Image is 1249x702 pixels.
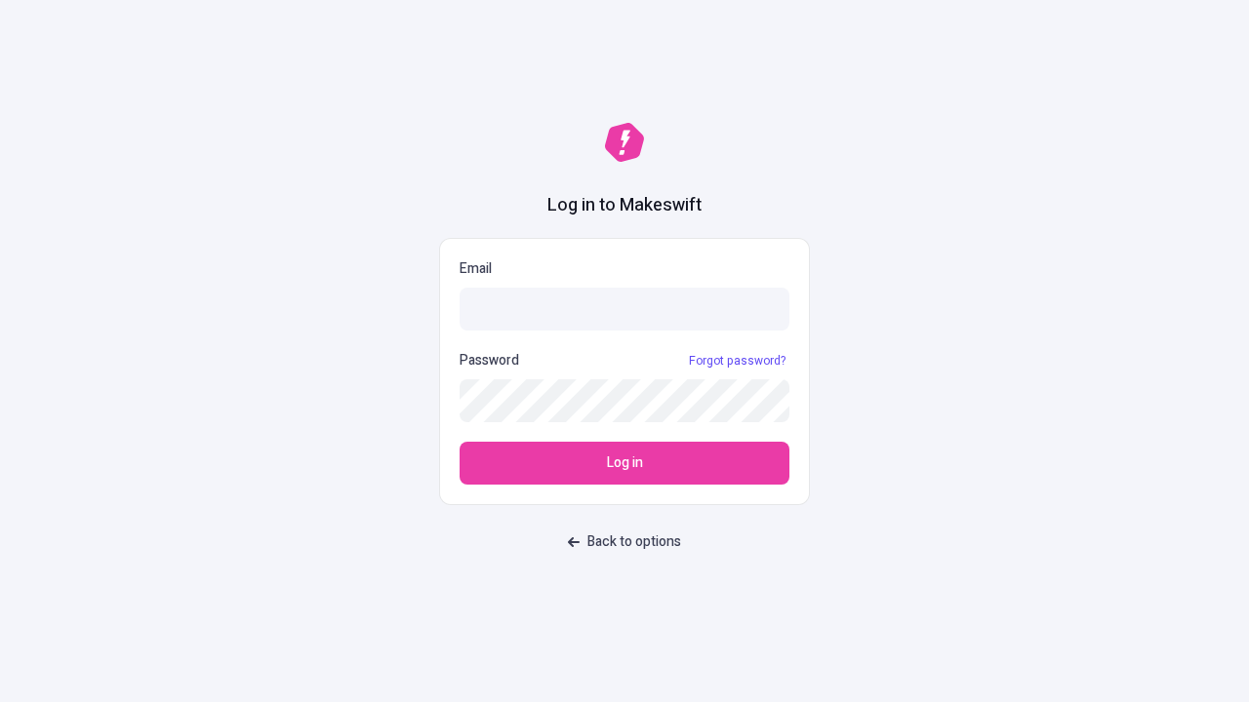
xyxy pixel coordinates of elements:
[587,531,681,553] span: Back to options
[460,258,789,280] p: Email
[547,193,702,218] h1: Log in to Makeswift
[556,525,693,560] button: Back to options
[685,353,789,369] a: Forgot password?
[460,350,519,371] p: Password
[607,452,643,474] span: Log in
[460,442,789,485] button: Log in
[460,288,789,331] input: Email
